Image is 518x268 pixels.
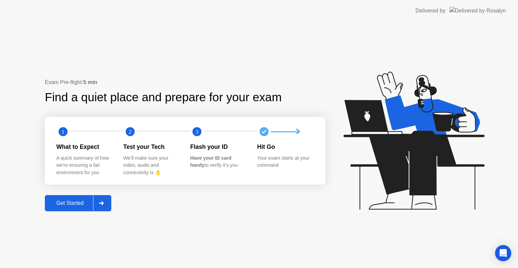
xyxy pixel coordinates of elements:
div: Open Intercom Messenger [495,245,511,261]
b: 5 min [83,79,97,85]
div: to verify it’s you [190,155,247,169]
div: Exam Pre-flight: [45,78,325,86]
div: What to Expect [56,142,113,151]
text: 1 [62,129,64,135]
text: 2 [128,129,131,135]
div: Hit Go [257,142,314,151]
div: Flash your ID [190,142,247,151]
div: Find a quiet place and prepare for your exam [45,88,283,106]
div: Get Started [47,200,93,206]
div: Your exam starts at your command [257,155,314,169]
button: Get Started [45,195,111,211]
div: Delivered by [415,7,445,15]
text: 3 [196,129,198,135]
img: Delivered by Rosalyn [450,7,506,15]
b: Have your ID card handy [190,155,231,168]
div: We’ll make sure your video, audio and connectivity is 👌 [123,155,180,177]
div: Test your Tech [123,142,180,151]
div: A quick summary of how we’re ensuring a fair environment for you [56,155,113,177]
